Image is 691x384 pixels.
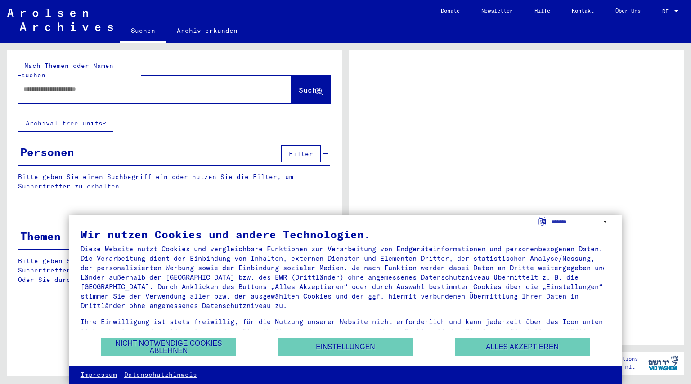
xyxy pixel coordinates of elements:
button: Alles akzeptieren [455,338,590,356]
div: Diese Website nutzt Cookies und vergleichbare Funktionen zur Verarbeitung von Endgeräteinformatio... [81,244,611,310]
div: Personen [20,144,74,160]
a: Impressum [81,371,117,380]
label: Sprache auswählen [538,217,547,225]
button: Archival tree units [18,115,113,132]
mat-label: Nach Themen oder Namen suchen [21,62,113,79]
img: yv_logo.png [646,352,680,374]
select: Sprache auswählen [552,215,610,228]
button: Filter [281,145,321,162]
a: Suchen [120,20,166,43]
p: Bitte geben Sie einen Suchbegriff ein oder nutzen Sie die Filter, um Suchertreffer zu erhalten. O... [18,256,331,285]
div: Wir nutzen Cookies und andere Technologien. [81,229,611,240]
button: Suche [291,76,331,103]
div: Ihre Einwilligung ist stets freiwillig, für die Nutzung unserer Website nicht erforderlich und ka... [81,317,611,345]
p: Bitte geben Sie einen Suchbegriff ein oder nutzen Sie die Filter, um Suchertreffer zu erhalten. [18,172,330,191]
button: Nicht notwendige Cookies ablehnen [101,338,236,356]
img: Arolsen_neg.svg [7,9,113,31]
span: Suche [299,85,321,94]
button: Einstellungen [278,338,413,356]
a: Datenschutzhinweis [124,371,197,380]
div: Themen [20,228,61,244]
span: Filter [289,150,313,158]
a: Archiv erkunden [166,20,248,41]
span: DE [662,8,672,14]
